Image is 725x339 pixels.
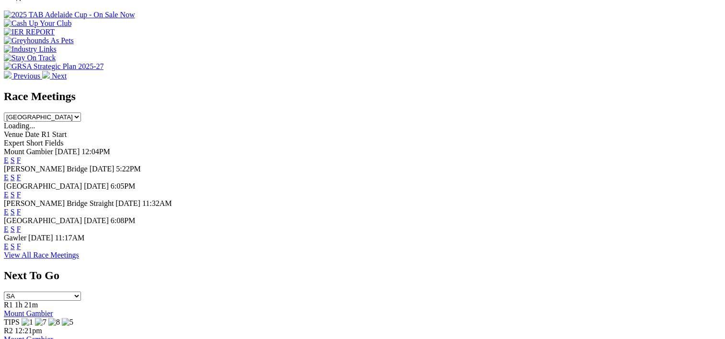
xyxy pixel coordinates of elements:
a: Next [42,72,67,80]
span: 6:08PM [111,216,136,225]
span: Date [25,130,39,138]
span: Short [26,139,43,147]
span: 12:21pm [15,327,42,335]
img: Greyhounds As Pets [4,36,74,45]
span: R1 [4,301,13,309]
img: Stay On Track [4,54,56,62]
a: F [17,156,21,164]
span: R1 Start [41,130,67,138]
h2: Race Meetings [4,90,721,103]
img: chevron-right-pager-white.svg [42,71,50,79]
a: Mount Gambier [4,309,53,317]
span: 5:22PM [116,165,141,173]
span: 1h 21m [15,301,38,309]
span: [PERSON_NAME] Bridge [4,165,88,173]
span: Fields [45,139,63,147]
a: E [4,208,9,216]
img: chevron-left-pager-white.svg [4,71,12,79]
span: Previous [13,72,40,80]
a: View All Race Meetings [4,251,79,259]
img: GRSA Strategic Plan 2025-27 [4,62,104,71]
span: [DATE] [28,234,53,242]
a: F [17,173,21,181]
span: Expert [4,139,24,147]
span: Loading... [4,122,35,130]
span: TIPS [4,318,20,326]
span: R2 [4,327,13,335]
a: S [11,242,15,250]
img: Cash Up Your Club [4,19,71,28]
a: S [11,208,15,216]
a: S [11,191,15,199]
span: [GEOGRAPHIC_DATA] [4,216,82,225]
span: Mount Gambier [4,147,53,156]
img: IER REPORT [4,28,55,36]
span: [DATE] [55,147,80,156]
a: F [17,191,21,199]
a: E [4,225,9,233]
span: 6:05PM [111,182,136,190]
span: Venue [4,130,23,138]
span: 12:04PM [81,147,110,156]
img: 2025 TAB Adelaide Cup - On Sale Now [4,11,135,19]
img: 5 [62,318,73,327]
a: F [17,208,21,216]
span: [PERSON_NAME] Bridge Straight [4,199,114,207]
img: 1 [22,318,33,327]
span: [DATE] [90,165,115,173]
a: S [11,173,15,181]
span: [GEOGRAPHIC_DATA] [4,182,82,190]
span: 11:17AM [55,234,85,242]
h2: Next To Go [4,269,721,282]
a: E [4,173,9,181]
img: 7 [35,318,46,327]
a: F [17,225,21,233]
span: Gawler [4,234,26,242]
a: E [4,156,9,164]
img: Industry Links [4,45,57,54]
span: [DATE] [115,199,140,207]
a: F [17,242,21,250]
a: S [11,156,15,164]
span: [DATE] [84,216,109,225]
a: E [4,191,9,199]
span: [DATE] [84,182,109,190]
a: E [4,242,9,250]
span: 11:32AM [142,199,172,207]
a: Previous [4,72,42,80]
a: S [11,225,15,233]
img: 8 [48,318,60,327]
span: Next [52,72,67,80]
